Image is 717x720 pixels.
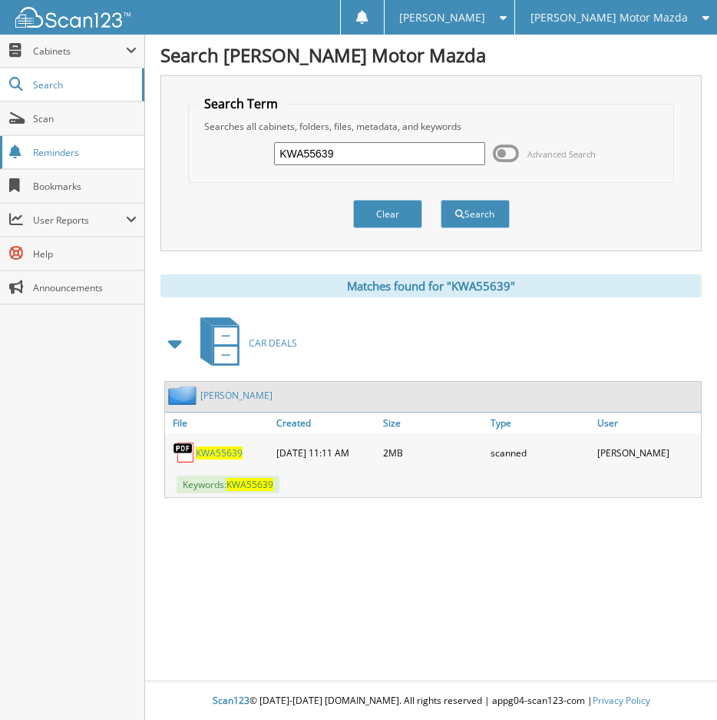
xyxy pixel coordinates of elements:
[593,437,701,468] div: [PERSON_NAME]
[33,247,137,260] span: Help
[145,682,717,720] div: © [DATE]-[DATE] [DOMAIN_NAME]. All rights reserved | appg04-scan123-com |
[33,45,126,58] span: Cabinets
[191,313,297,373] a: CAR DEALS
[353,200,422,228] button: Clear
[173,441,196,464] img: PDF.png
[213,694,249,707] span: Scan123
[273,437,380,468] div: [DATE] 11:11 AM
[197,120,666,133] div: Searches all cabinets, folders, files, metadata, and keywords
[593,413,701,433] a: User
[226,478,273,491] span: KWA55639
[168,386,200,405] img: folder2.png
[487,413,594,433] a: Type
[441,200,510,228] button: Search
[33,281,137,294] span: Announcements
[379,413,487,433] a: Size
[160,274,702,297] div: Matches found for "KWA55639"
[33,180,137,193] span: Bookmarks
[196,446,243,460] a: KWA55639
[530,13,688,22] span: [PERSON_NAME] Motor Mazda
[640,646,717,720] iframe: Chat Widget
[527,148,596,160] span: Advanced Search
[33,78,134,91] span: Search
[160,42,702,68] h1: Search [PERSON_NAME] Motor Mazda
[249,337,297,350] span: CAR DEALS
[273,413,380,433] a: Created
[33,214,126,227] span: User Reports
[487,437,594,468] div: scanned
[200,389,273,402] a: [PERSON_NAME]
[197,95,286,112] legend: Search Term
[379,437,487,468] div: 2MB
[399,13,485,22] span: [PERSON_NAME]
[177,476,279,493] span: Keywords:
[15,7,131,28] img: scan123-logo-white.svg
[33,146,137,159] span: Reminders
[165,413,273,433] a: File
[33,112,137,125] span: Scan
[593,694,650,707] a: Privacy Policy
